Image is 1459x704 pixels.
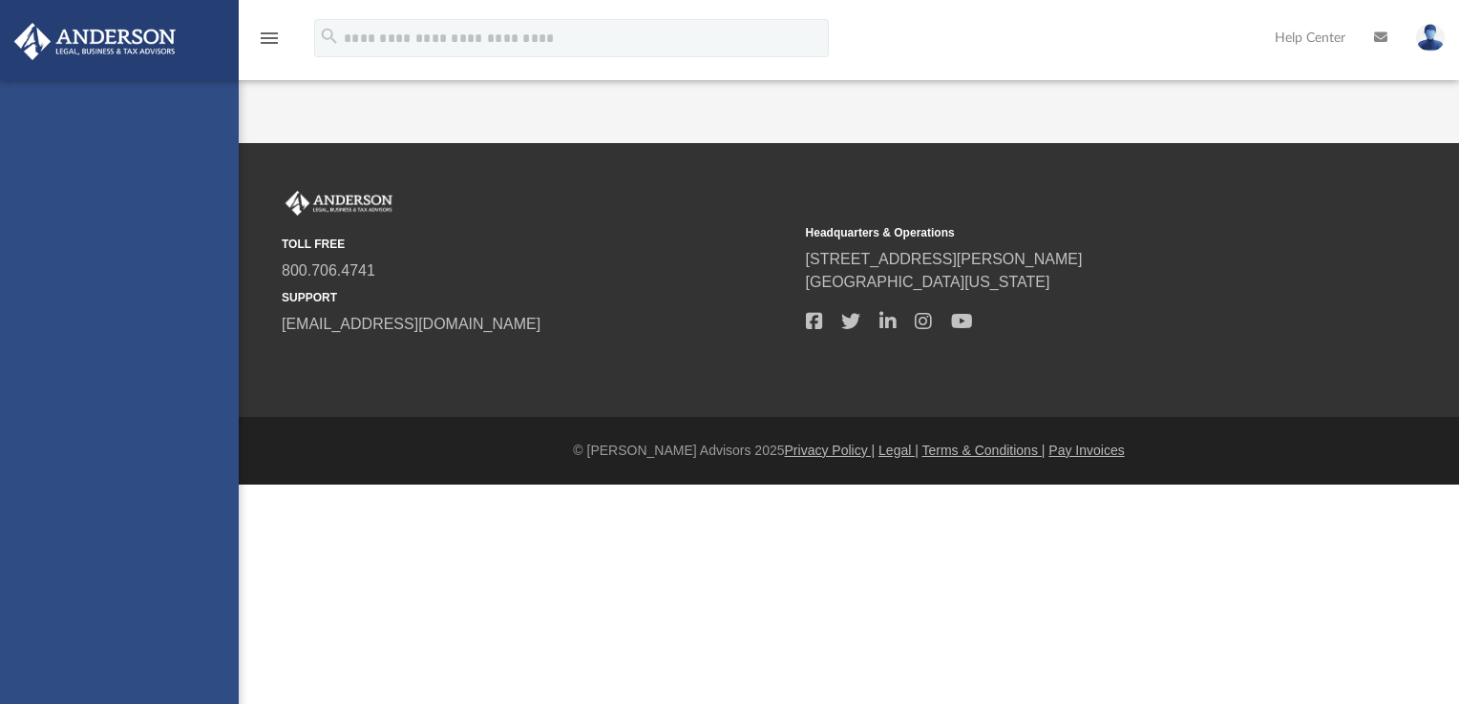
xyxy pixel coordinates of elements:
[922,443,1046,458] a: Terms & Conditions |
[282,262,375,279] a: 800.706.4741
[806,224,1317,241] small: Headquarters & Operations
[282,236,793,253] small: TOLL FREE
[239,441,1459,461] div: © [PERSON_NAME] Advisors 2025
[282,191,396,216] img: Anderson Advisors Platinum Portal
[282,289,793,306] small: SUPPORT
[806,274,1050,290] a: [GEOGRAPHIC_DATA][US_STATE]
[319,26,340,47] i: search
[806,251,1083,267] a: [STREET_ADDRESS][PERSON_NAME]
[258,36,281,50] a: menu
[1048,443,1124,458] a: Pay Invoices
[9,23,181,60] img: Anderson Advisors Platinum Portal
[282,316,540,332] a: [EMAIL_ADDRESS][DOMAIN_NAME]
[258,27,281,50] i: menu
[878,443,919,458] a: Legal |
[785,443,876,458] a: Privacy Policy |
[1416,24,1445,52] img: User Pic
